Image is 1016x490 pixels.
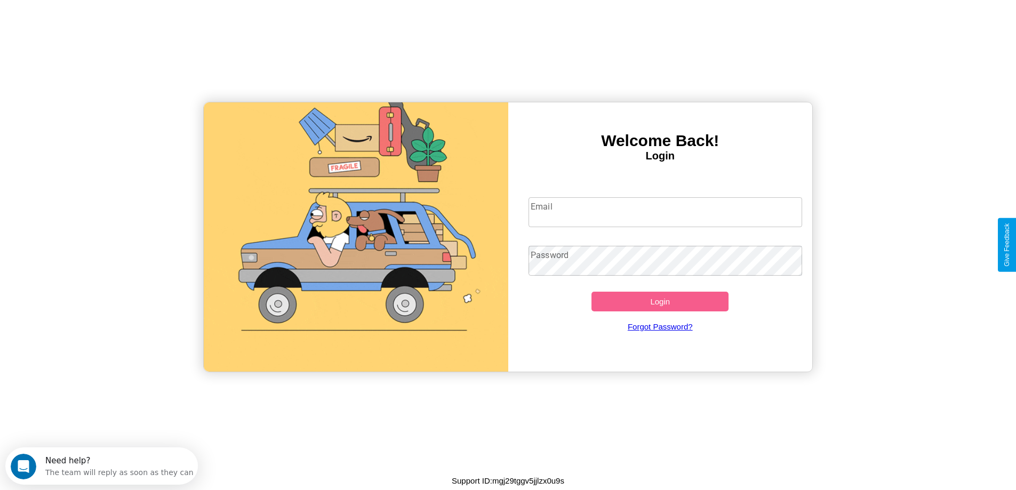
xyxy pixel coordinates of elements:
[204,102,508,372] img: gif
[452,473,564,488] p: Support ID: mgj29tggv5jjlzx0u9s
[40,9,188,18] div: Need help?
[508,132,813,150] h3: Welcome Back!
[1003,223,1011,267] div: Give Feedback
[508,150,813,162] h4: Login
[523,311,797,342] a: Forgot Password?
[4,4,198,34] div: Open Intercom Messenger
[591,292,729,311] button: Login
[11,454,36,479] iframe: Intercom live chat
[5,447,198,485] iframe: Intercom live chat discovery launcher
[40,18,188,29] div: The team will reply as soon as they can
